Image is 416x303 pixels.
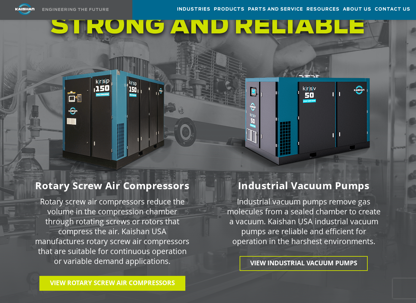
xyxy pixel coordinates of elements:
[250,259,357,267] span: View INDUSTRIAL VACUUM PUMPS
[51,15,365,38] span: Strong and reliable
[375,6,410,13] span: Contact Us
[240,256,368,271] a: View INDUSTRIAL VACUUM PUMPS
[177,0,210,18] a: Industries
[50,279,175,287] span: View Rotary Screw Air Compressors
[306,0,340,18] a: Resources
[248,6,303,13] span: Parts and Service
[177,6,210,13] span: Industries
[214,0,245,18] a: Products
[343,6,371,13] span: About Us
[225,196,382,246] p: Industrial vacuum pumps remove gas molecules from a sealed chamber to create a vacuum. Kaishan US...
[375,0,410,18] a: Contact Us
[39,276,185,291] a: View Rotary Screw Air Compressors
[212,181,395,190] h6: Industrial Vacuum Pumps
[29,67,195,178] img: krsp150
[221,67,387,178] img: krsv50
[214,6,245,13] span: Products
[306,6,340,13] span: Resources
[34,196,191,266] p: Rotary screw air compressors reduce the volume in the compression chamber through rotating screws...
[21,181,204,190] h6: Rotary Screw Air Compressors
[343,0,371,18] a: About Us
[248,0,303,18] a: Parts and Service
[42,8,109,11] img: Engineering the future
